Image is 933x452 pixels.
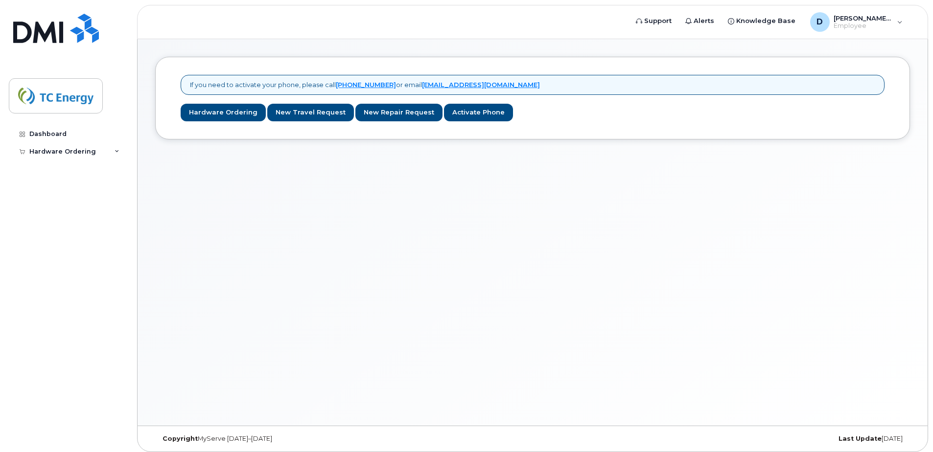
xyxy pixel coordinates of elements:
a: New Travel Request [267,104,354,122]
a: Hardware Ordering [181,104,266,122]
a: [EMAIL_ADDRESS][DOMAIN_NAME] [422,81,540,89]
a: New Repair Request [355,104,443,122]
a: Activate Phone [444,104,513,122]
strong: Copyright [163,435,198,442]
strong: Last Update [839,435,882,442]
a: [PHONE_NUMBER] [336,81,396,89]
div: [DATE] [658,435,910,443]
p: If you need to activate your phone, please call or email [190,80,540,90]
div: MyServe [DATE]–[DATE] [155,435,407,443]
